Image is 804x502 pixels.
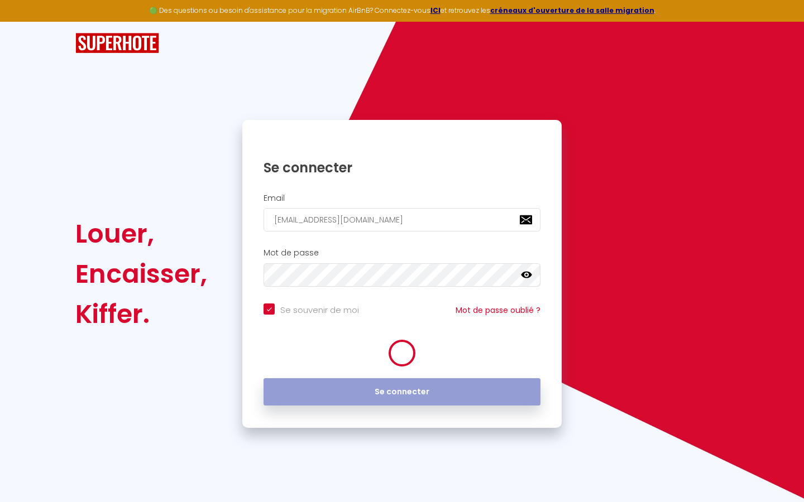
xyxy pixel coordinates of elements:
h2: Mot de passe [264,248,540,258]
input: Ton Email [264,208,540,231]
div: Louer, [75,214,207,254]
h2: Email [264,194,540,203]
div: Kiffer. [75,294,207,334]
button: Se connecter [264,378,540,406]
img: SuperHote logo [75,33,159,54]
button: Ouvrir le widget de chat LiveChat [9,4,42,38]
a: Mot de passe oublié ? [456,305,540,316]
a: créneaux d'ouverture de la salle migration [490,6,654,15]
div: Encaisser, [75,254,207,294]
h1: Se connecter [264,159,540,176]
a: ICI [430,6,441,15]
